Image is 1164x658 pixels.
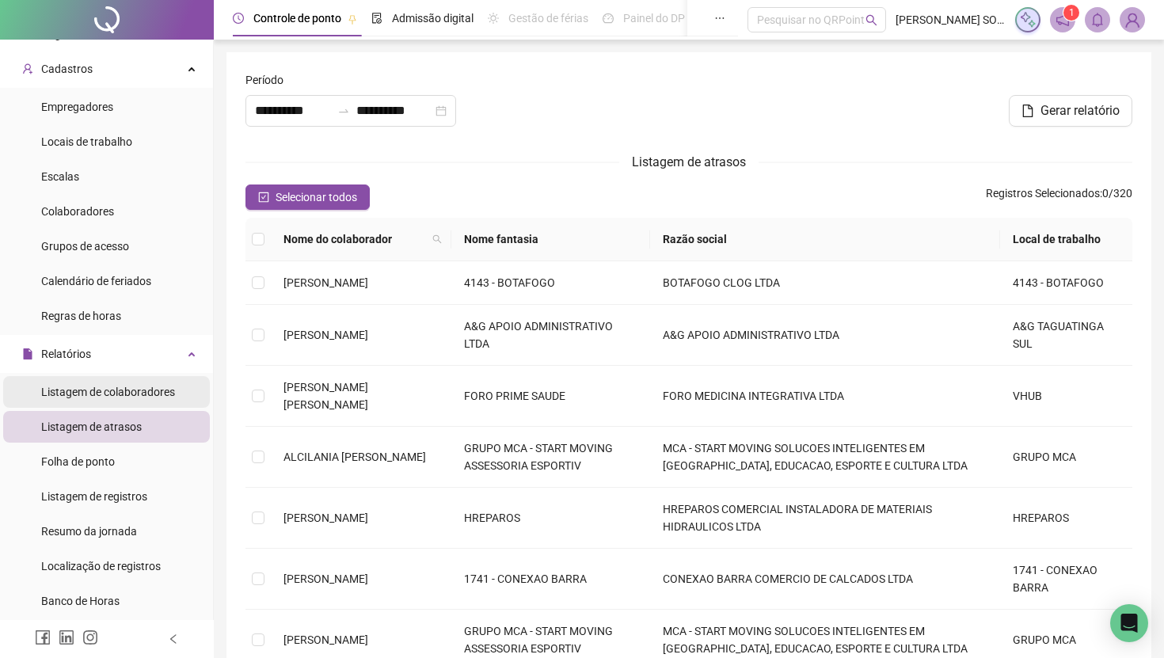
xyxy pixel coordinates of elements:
span: Locais de trabalho [41,135,132,148]
span: [PERSON_NAME] [PERSON_NAME] [283,381,368,411]
span: search [432,234,442,244]
span: 1 [1069,7,1075,18]
span: Resumo da jornada [41,525,137,538]
span: search [865,14,877,26]
span: sun [488,13,499,24]
span: Localização de registros [41,560,161,572]
span: [PERSON_NAME] [283,572,368,585]
span: Listagem de atrasos [41,420,142,433]
span: Regras de horas [41,310,121,322]
span: Painel do DP [623,12,685,25]
span: user-add [22,63,33,74]
button: Selecionar todos [245,184,370,210]
span: [PERSON_NAME] [283,512,368,524]
span: Grupos de acesso [41,240,129,253]
span: Admissão digital [392,12,474,25]
span: [PERSON_NAME] [283,633,368,646]
td: HREPAROS [451,488,650,549]
span: Relatórios [41,348,91,360]
td: GRUPO MCA - START MOVING ASSESSORIA ESPORTIV [451,427,650,488]
td: 1741 - CONEXAO BARRA [1000,549,1132,610]
span: Listagem de atrasos [632,154,746,169]
td: HREPAROS COMERCIAL INSTALADORA DE MATERIAIS HIDRAULICOS LTDA [650,488,1001,549]
span: Cadastros [41,63,93,75]
td: A&G APOIO ADMINISTRATIVO LTDA [451,305,650,366]
span: pushpin [348,14,357,24]
td: CONEXAO BARRA COMERCIO DE CALCADOS LTDA [650,549,1001,610]
span: swap-right [337,105,350,117]
span: Listagem de colaboradores [41,386,175,398]
span: Listagem de registros [41,490,147,503]
td: 1741 - CONEXAO BARRA [451,549,650,610]
span: bell [1090,13,1105,27]
span: [PERSON_NAME] [283,329,368,341]
div: Open Intercom Messenger [1110,604,1148,642]
td: VHUB [1000,366,1132,427]
span: left [168,633,179,645]
span: to [337,105,350,117]
button: Gerar relatório [1009,95,1132,127]
span: file [22,348,33,359]
span: Registros Selecionados [986,187,1100,200]
span: Colaboradores [41,205,114,218]
span: dashboard [603,13,614,24]
td: GRUPO MCA [1000,427,1132,488]
span: : 0 / 320 [986,184,1132,210]
th: Nome fantasia [451,218,650,261]
th: Local de trabalho [1000,218,1132,261]
td: HREPAROS [1000,488,1132,549]
span: linkedin [59,629,74,645]
span: Folha de ponto [41,455,115,468]
span: Período [245,71,283,89]
img: 67889 [1120,8,1144,32]
span: clock-circle [233,13,244,24]
td: 4143 - BOTAFOGO [451,261,650,305]
span: ellipsis [714,13,725,24]
span: Banco de Horas [41,595,120,607]
span: file-done [371,13,382,24]
span: instagram [82,629,98,645]
td: A&G APOIO ADMINISTRATIVO LTDA [650,305,1001,366]
span: facebook [35,629,51,645]
span: Nome do colaborador [283,230,426,248]
td: FORO MEDICINA INTEGRATIVA LTDA [650,366,1001,427]
img: sparkle-icon.fc2bf0ac1784a2077858766a79e2daf3.svg [1019,11,1037,29]
span: Escalas [41,170,79,183]
td: 4143 - BOTAFOGO [1000,261,1132,305]
td: FORO PRIME SAUDE [451,366,650,427]
span: Empregadores [41,101,113,113]
span: file [1021,105,1034,117]
td: MCA - START MOVING SOLUCOES INTELIGENTES EM [GEOGRAPHIC_DATA], EDUCACAO, ESPORTE E CULTURA LTDA [650,427,1001,488]
span: [PERSON_NAME] SOLUCOES EM FOLHA [896,11,1006,29]
span: Gerar relatório [1040,101,1120,120]
td: BOTAFOGO CLOG LTDA [650,261,1001,305]
span: Calendário de feriados [41,275,151,287]
span: Controle de ponto [253,12,341,25]
sup: 1 [1063,5,1079,21]
th: Razão social [650,218,1001,261]
span: Gestão de férias [508,12,588,25]
span: check-square [258,192,269,203]
span: notification [1056,13,1070,27]
span: search [429,227,445,251]
td: A&G TAGUATINGA SUL [1000,305,1132,366]
span: [PERSON_NAME] [283,276,368,289]
span: ALCILANIA [PERSON_NAME] [283,451,426,463]
span: Selecionar todos [276,188,357,206]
